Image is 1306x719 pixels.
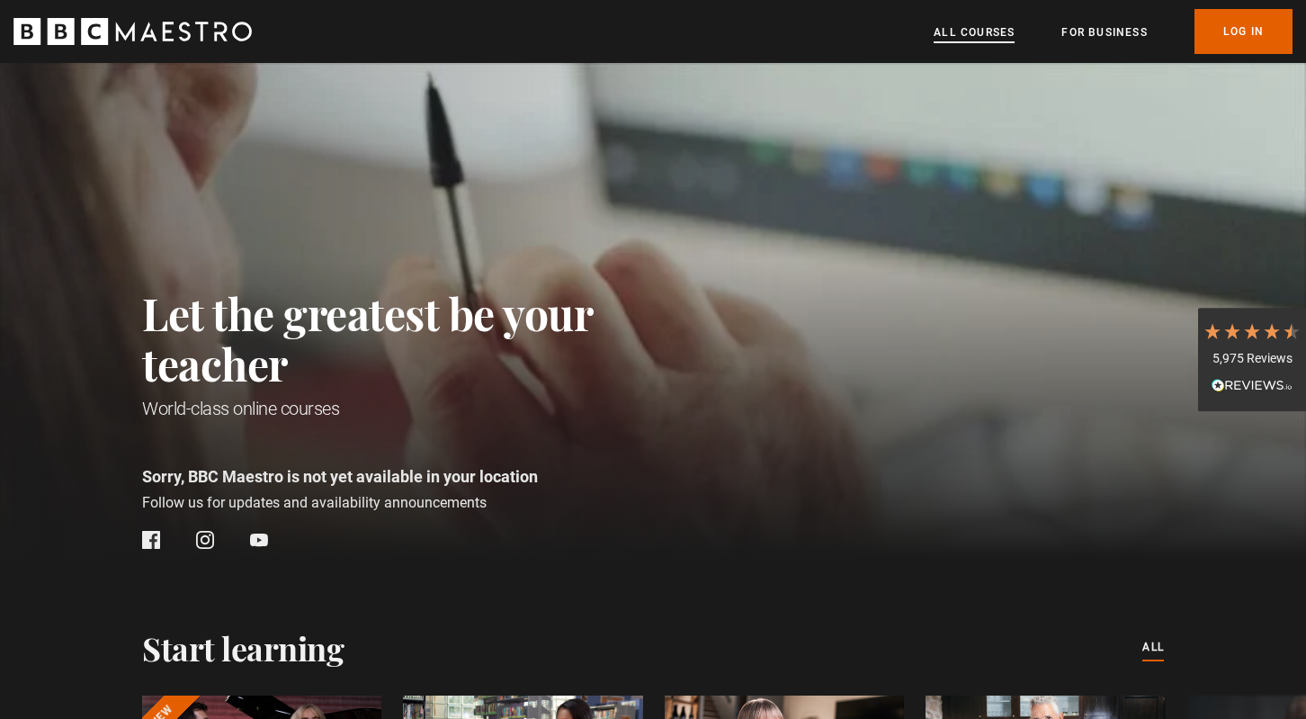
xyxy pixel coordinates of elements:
h2: Let the greatest be your teacher [142,288,673,389]
h1: World-class online courses [142,396,673,421]
h2: Start learning [142,629,344,667]
nav: Primary [934,9,1293,54]
p: Follow us for updates and availability announcements [142,492,673,514]
div: 5,975 Reviews [1203,350,1302,368]
a: For business [1061,23,1147,41]
a: All Courses [934,23,1015,41]
p: Sorry, BBC Maestro is not yet available in your location [142,464,673,489]
img: REVIEWS.io [1212,379,1293,391]
a: All [1142,638,1164,658]
div: 5,975 ReviewsRead All Reviews [1198,308,1306,412]
div: Read All Reviews [1203,376,1302,398]
svg: BBC Maestro [13,18,252,45]
a: Log In [1194,9,1293,54]
div: 4.7 Stars [1203,321,1302,341]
